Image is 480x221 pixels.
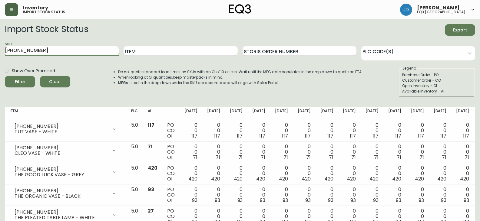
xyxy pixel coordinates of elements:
span: 71 [329,154,333,161]
div: 0 0 [411,144,424,160]
span: 420 [148,164,157,171]
th: [DATE] [361,107,383,120]
div: 0 0 [298,187,311,203]
span: 71 [374,154,379,161]
span: 117 [440,132,446,139]
span: Export [450,26,470,34]
div: [PHONE_NUMBER] [15,124,108,129]
span: 420 [347,175,356,182]
div: 0 0 [343,144,356,160]
div: THE PLEATED TABLE LAMP - WHITE [15,215,108,220]
div: 0 0 [298,165,311,182]
div: 0 0 [388,122,401,139]
li: When looking at OI quantities, keep masterpacks in mind. [118,75,363,80]
li: MFGs listed in the drop down under the SKU are accurate and will align with Sales Portal. [118,80,363,86]
div: 0 0 [434,122,447,139]
span: 71 [238,154,243,161]
span: 93 [237,197,243,204]
div: 0 0 [456,144,469,160]
th: [DATE] [225,107,248,120]
span: 93 [260,197,265,204]
th: [DATE] [429,107,452,120]
div: 0 0 [343,187,356,203]
button: Filter [5,76,35,87]
div: 0 0 [411,122,424,139]
div: Purchase Order - PO [402,72,471,78]
span: 117 [327,132,333,139]
div: 0 0 [456,187,469,203]
div: THE ORGANIC VASE - BLACK [15,193,108,199]
span: Inventory [23,5,48,10]
div: 0 0 [252,122,265,139]
div: 0 0 [434,187,447,203]
span: 117 [372,132,379,139]
div: 0 0 [207,122,220,139]
span: Clear [45,78,65,86]
span: 117 [148,122,154,128]
div: 0 0 [411,165,424,182]
li: Do not quote standard lead times on SKUs with an OI of 10 or less. Wait until the MFG date popula... [118,69,363,75]
span: 117 [259,132,265,139]
span: 117 [237,132,243,139]
span: OI [167,132,172,139]
th: AI [143,107,162,120]
span: 71 [397,154,401,161]
span: OI [167,175,172,182]
th: [DATE] [293,107,316,120]
span: 117 [191,132,197,139]
span: 71 [148,143,153,150]
div: 0 0 [388,187,401,203]
span: 93 [419,197,424,204]
span: 27 [148,207,154,214]
th: PLC [126,107,143,120]
div: 0 0 [320,144,333,160]
legend: Legend [402,66,417,71]
span: 93 [148,186,154,193]
div: CLEO VASE - WHITE [15,151,108,156]
div: 0 0 [366,122,379,139]
span: 93 [192,197,197,204]
div: 0 0 [343,165,356,182]
div: [PHONE_NUMBER]TUT VASE - WHITE [10,122,121,136]
span: 420 [279,175,288,182]
span: 93 [464,197,469,204]
div: PO CO [167,187,175,203]
div: 0 0 [207,187,220,203]
div: [PHONE_NUMBER]CLEO VASE - WHITE [10,144,121,157]
span: 420 [302,175,311,182]
div: 0 0 [456,122,469,139]
span: 71 [351,154,356,161]
span: 71 [193,154,197,161]
span: 93 [283,197,288,204]
span: 93 [373,197,379,204]
span: 71 [216,154,220,161]
div: [PHONE_NUMBER]THE GOOD LUCK VASE - GREY [10,165,121,179]
th: Item [5,107,126,120]
span: OI [167,154,172,161]
div: Customer Order - CO [402,78,471,83]
td: 5.0 [126,120,143,141]
span: 117 [282,132,288,139]
div: 0 0 [184,165,197,182]
h2: Import Stock Status [5,24,88,36]
span: 420 [256,175,265,182]
th: [DATE] [383,107,406,120]
div: PO CO [167,165,175,182]
span: 117 [214,132,220,139]
span: 420 [460,175,469,182]
th: [DATE] [247,107,270,120]
div: 0 0 [252,187,265,203]
div: 0 0 [320,187,333,203]
div: 0 0 [275,122,288,139]
th: [DATE] [316,107,338,120]
td: 5.0 [126,141,143,163]
div: 0 0 [434,165,447,182]
div: [PHONE_NUMBER] [15,167,108,172]
span: 93 [441,197,446,204]
h5: import stock status [23,10,65,14]
span: 93 [328,197,333,204]
span: 420 [415,175,424,182]
div: 0 0 [343,122,356,139]
div: 0 0 [388,144,401,160]
th: [DATE] [406,107,429,120]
